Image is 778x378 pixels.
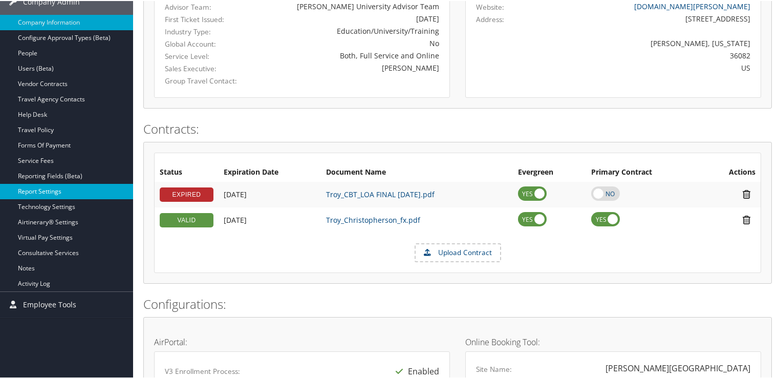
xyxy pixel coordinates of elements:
[476,13,504,24] label: Address:
[326,214,420,224] a: Troy_Christopherson_fx.pdf
[262,37,439,48] div: No
[165,38,246,48] label: Global Account:
[262,25,439,35] div: Education/University/Training
[262,61,439,72] div: [PERSON_NAME]
[738,214,755,224] i: Remove Contract
[476,363,512,373] label: Site Name:
[321,162,513,181] th: Document Name
[465,337,761,345] h4: Online Booking Tool:
[165,365,240,375] label: V3 Enrollment Process:
[549,12,751,23] div: [STREET_ADDRESS]
[326,188,435,198] a: Troy_CBT_LOA FINAL [DATE].pdf
[219,162,321,181] th: Expiration Date
[476,1,504,11] label: Website:
[154,337,450,345] h4: AirPortal:
[549,61,751,72] div: US
[224,215,316,224] div: Add/Edit Date
[165,50,246,60] label: Service Level:
[513,162,587,181] th: Evergreen
[549,37,751,48] div: [PERSON_NAME], [US_STATE]
[634,1,750,10] a: [DOMAIN_NAME][PERSON_NAME]
[224,189,316,198] div: Add/Edit Date
[160,212,213,226] div: VALID
[262,12,439,23] div: [DATE]
[165,1,246,11] label: Advisor Team:
[165,13,246,24] label: First Ticket Issued:
[165,75,246,85] label: Group Travel Contact:
[586,162,701,181] th: Primary Contract
[224,214,247,224] span: [DATE]
[738,188,755,199] i: Remove Contract
[224,188,247,198] span: [DATE]
[155,162,219,181] th: Status
[165,26,246,36] label: Industry Type:
[606,361,750,373] div: [PERSON_NAME][GEOGRAPHIC_DATA]
[23,291,76,317] span: Employee Tools
[143,295,772,312] h2: Configurations:
[160,186,213,201] div: EXPIRED
[165,62,246,73] label: Sales Executive:
[262,49,439,60] div: Both, Full Service and Online
[143,119,772,137] h2: Contracts:
[549,49,751,60] div: 36082
[416,243,500,261] label: Upload Contract
[701,162,761,181] th: Actions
